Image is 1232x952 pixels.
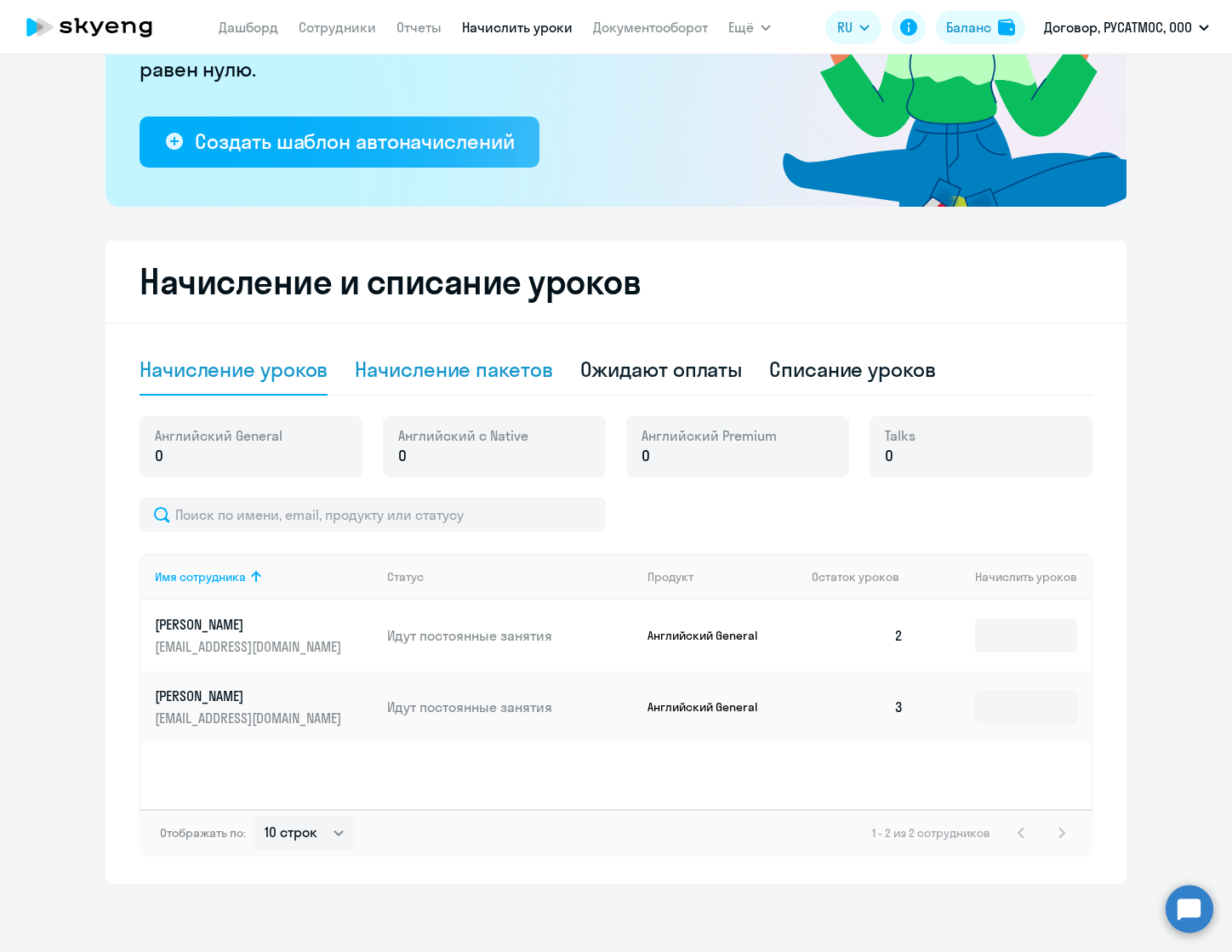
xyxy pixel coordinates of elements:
[917,554,1091,600] th: Начислить уроков
[155,709,345,727] p: [EMAIL_ADDRESS][DOMAIN_NAME]
[798,671,917,743] td: 3
[642,445,650,467] span: 0
[155,426,282,445] span: Английский General
[299,19,376,36] a: Сотрудники
[387,569,634,584] div: Статус
[140,356,328,383] div: Начисление уроков
[885,426,915,445] span: Talks
[140,498,606,532] input: Поиск по имени, email, продукту или статусу
[647,699,775,715] p: Английский General
[1044,17,1192,37] p: Договор, РУСАТМОС, ООО
[769,356,936,383] div: Списание уроков
[837,17,853,37] span: RU
[728,10,771,44] button: Ещё
[647,569,799,584] div: Продукт
[728,17,754,37] span: Ещё
[462,19,573,36] a: Начислить уроки
[825,10,881,44] button: RU
[140,117,539,168] button: Создать шаблон автоначислений
[396,19,442,36] a: Отчеты
[580,356,743,383] div: Ожидают оплаты
[155,569,246,584] div: Имя сотрудника
[946,17,991,37] div: Баланс
[160,825,246,841] span: Отображать по:
[219,19,278,36] a: Дашборд
[647,569,693,584] div: Продукт
[155,637,345,656] p: [EMAIL_ADDRESS][DOMAIN_NAME]
[998,19,1015,36] img: balance
[155,615,374,656] a: [PERSON_NAME][EMAIL_ADDRESS][DOMAIN_NAME]
[387,698,634,716] p: Идут постоянные занятия
[155,687,374,727] a: [PERSON_NAME][EMAIL_ADDRESS][DOMAIN_NAME]
[593,19,708,36] a: Документооборот
[155,615,345,634] p: [PERSON_NAME]
[155,445,163,467] span: 0
[195,128,514,155] div: Создать шаблон автоначислений
[1035,7,1218,48] button: Договор, РУСАТМОС, ООО
[872,825,990,841] span: 1 - 2 из 2 сотрудников
[812,569,899,584] span: Остаток уроков
[355,356,552,383] div: Начисление пакетов
[155,569,374,584] div: Имя сотрудника
[936,10,1025,44] button: Балансbalance
[885,445,893,467] span: 0
[398,445,407,467] span: 0
[387,569,424,584] div: Статус
[398,426,528,445] span: Английский с Native
[387,626,634,645] p: Идут постоянные занятия
[647,628,775,643] p: Английский General
[140,261,1092,302] h2: Начисление и списание уроков
[798,600,917,671] td: 2
[642,426,777,445] span: Английский Premium
[155,687,345,705] p: [PERSON_NAME]
[812,569,917,584] div: Остаток уроков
